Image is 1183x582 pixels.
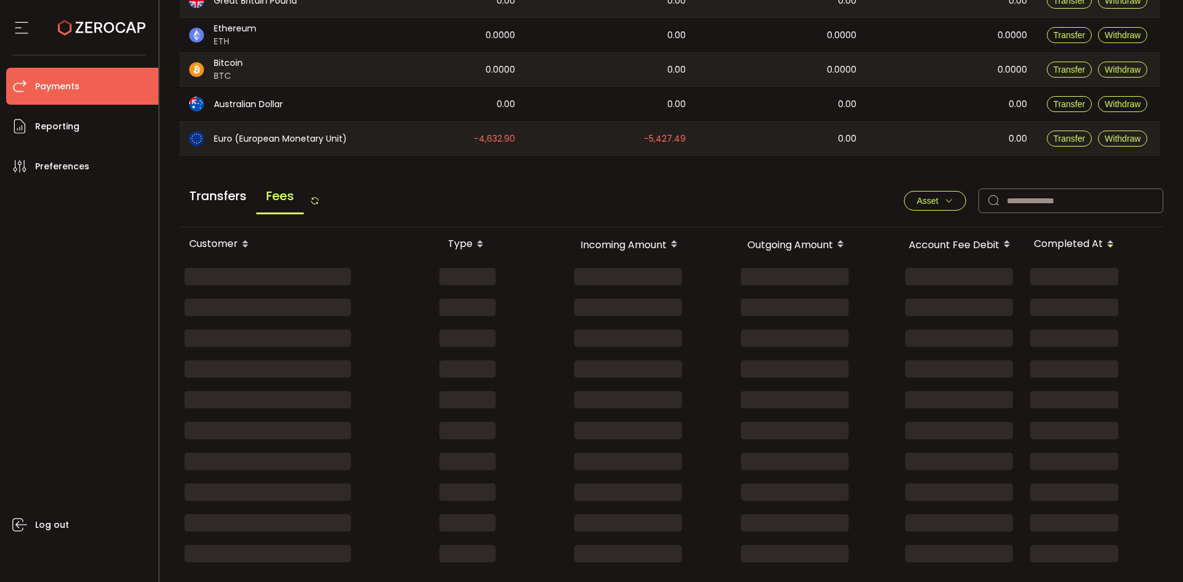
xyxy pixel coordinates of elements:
[214,98,283,111] span: Australian Dollar
[214,57,243,70] span: Bitcoin
[904,191,966,211] button: Asset
[189,28,204,42] img: eth_portfolio.svg
[1054,65,1086,75] span: Transfer
[179,179,256,212] span: Transfers
[1098,96,1147,112] button: Withdraw
[486,28,515,42] span: 0.0000
[1024,234,1160,255] div: Completed At
[214,132,347,145] span: Euro (European Monetary Unit)
[35,158,89,176] span: Preferences
[998,28,1027,42] span: 0.0000
[1105,134,1140,143] span: Withdraw
[179,234,438,255] div: Customer
[1047,96,1092,112] button: Transfer
[838,97,856,111] span: 0.00
[1105,99,1140,109] span: Withdraw
[189,131,204,146] img: eur_portfolio.svg
[214,22,256,35] span: Ethereum
[858,234,1024,255] div: Account Fee Debit
[917,196,938,206] span: Asset
[827,28,856,42] span: 0.0000
[1054,134,1086,143] span: Transfer
[35,516,69,534] span: Log out
[1009,132,1027,146] span: 0.00
[1105,30,1140,40] span: Withdraw
[1121,523,1183,582] iframe: Chat Widget
[35,118,79,135] span: Reporting
[189,97,204,111] img: aud_portfolio.svg
[838,132,856,146] span: 0.00
[1047,27,1092,43] button: Transfer
[1009,97,1027,111] span: 0.00
[214,35,256,48] span: ETH
[691,234,858,255] div: Outgoing Amount
[1098,62,1147,78] button: Withdraw
[644,132,686,146] span: -5,427.49
[486,63,515,77] span: 0.0000
[1098,131,1147,147] button: Withdraw
[189,62,204,77] img: btc_portfolio.svg
[998,63,1027,77] span: 0.0000
[438,234,525,255] div: Type
[1105,65,1140,75] span: Withdraw
[1098,27,1147,43] button: Withdraw
[667,63,686,77] span: 0.00
[1047,131,1092,147] button: Transfer
[474,132,515,146] span: -4,632.90
[497,97,515,111] span: 0.00
[667,97,686,111] span: 0.00
[1047,62,1092,78] button: Transfer
[667,28,686,42] span: 0.00
[214,70,243,83] span: BTC
[35,78,79,95] span: Payments
[827,63,856,77] span: 0.0000
[256,179,304,214] span: Fees
[1054,99,1086,109] span: Transfer
[1054,30,1086,40] span: Transfer
[525,234,691,255] div: Incoming Amount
